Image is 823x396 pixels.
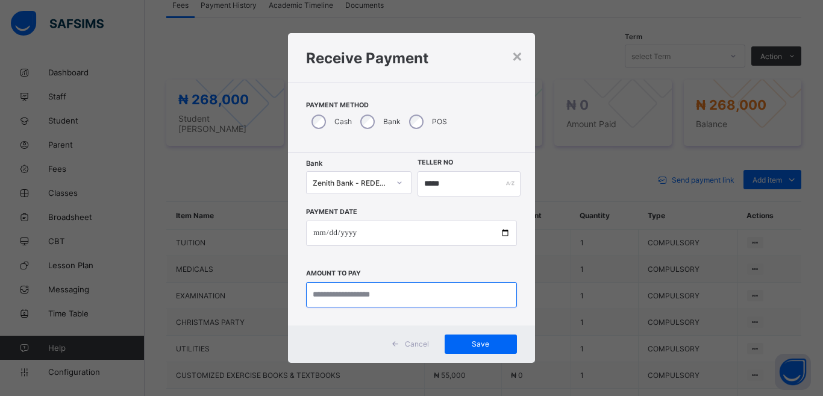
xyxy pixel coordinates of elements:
[432,117,447,126] label: POS
[313,178,389,187] div: Zenith Bank - REDEEMER TEAP INTERNATIONAL SCHOOL LTD
[306,269,361,277] label: Amount to pay
[418,159,453,166] label: Teller No
[306,101,517,109] span: Payment Method
[383,117,401,126] label: Bank
[454,339,508,348] span: Save
[306,159,322,168] span: Bank
[306,208,357,216] label: Payment Date
[306,49,517,67] h1: Receive Payment
[405,339,429,348] span: Cancel
[512,45,523,66] div: ×
[334,117,352,126] label: Cash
